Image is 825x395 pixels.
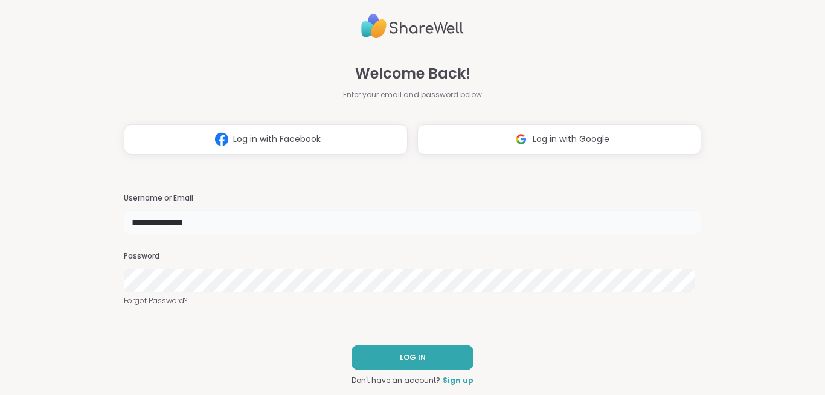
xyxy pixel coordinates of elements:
span: Don't have an account? [352,375,440,386]
h3: Username or Email [124,193,701,204]
span: Log in with Facebook [233,133,321,146]
span: Enter your email and password below [343,89,482,100]
button: Log in with Facebook [124,124,408,155]
img: ShareWell Logomark [210,128,233,150]
a: Forgot Password? [124,295,701,306]
h3: Password [124,251,701,262]
span: LOG IN [400,352,426,363]
img: ShareWell Logo [361,9,464,43]
button: LOG IN [352,345,473,370]
span: Log in with Google [533,133,609,146]
a: Sign up [443,375,473,386]
img: ShareWell Logomark [510,128,533,150]
button: Log in with Google [417,124,701,155]
span: Welcome Back! [355,63,470,85]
